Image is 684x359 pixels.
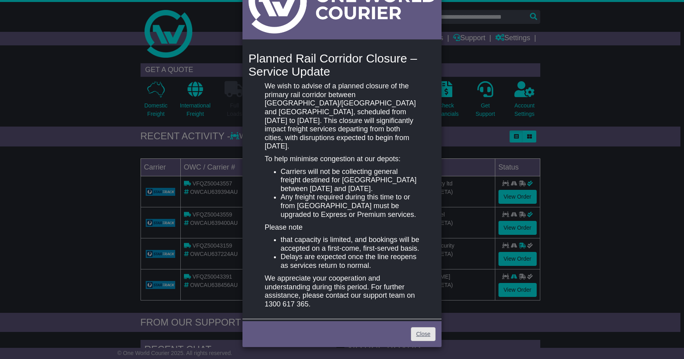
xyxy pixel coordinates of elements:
p: We appreciate your cooperation and understanding during this period. For further assistance, plea... [265,274,419,308]
p: To help minimise congestion at our depots: [265,155,419,164]
li: Delays are expected once the line reopens as services return to normal. [281,253,419,270]
li: Carriers will not be collecting general freight destined for [GEOGRAPHIC_DATA] between [DATE] and... [281,168,419,193]
p: We wish to advise of a planned closure of the primary rail corridor between [GEOGRAPHIC_DATA]/[GE... [265,82,419,151]
p: Please note [265,223,419,232]
li: that capacity is limited, and bookings will be accepted on a first-come, first-served basis. [281,236,419,253]
li: Any freight required during this time to or from [GEOGRAPHIC_DATA] must be upgraded to Express or... [281,193,419,219]
a: Close [411,327,436,341]
h4: Planned Rail Corridor Closure – Service Update [248,52,436,78]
